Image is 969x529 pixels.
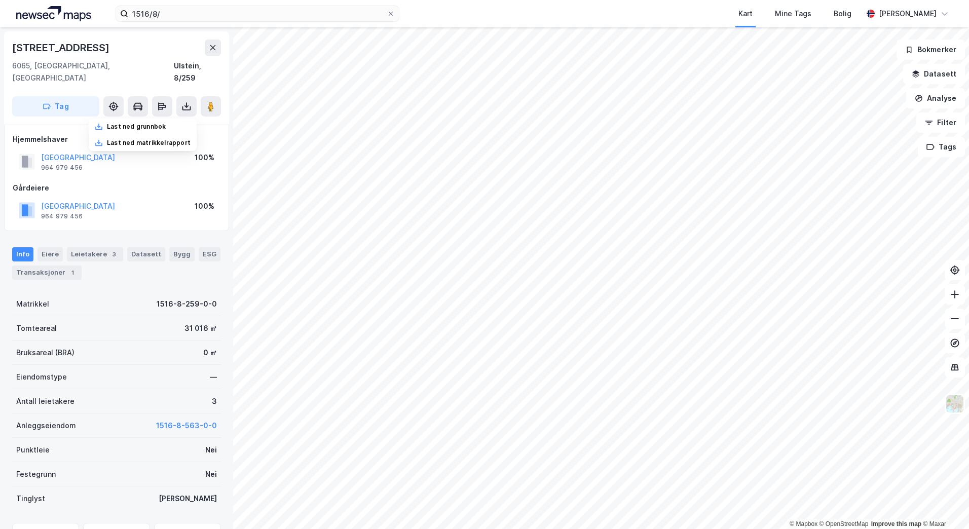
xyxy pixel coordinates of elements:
div: Ulstein, 8/259 [174,60,221,84]
div: Transaksjoner [12,266,82,280]
div: 100% [195,200,214,212]
div: Tinglyst [16,493,45,505]
button: Bokmerker [897,40,965,60]
div: Mine Tags [775,8,811,20]
div: Last ned grunnbok [107,123,166,131]
div: Eiendomstype [16,371,67,383]
div: Matrikkel [16,298,49,310]
div: Leietakere [67,247,123,261]
div: Anleggseiendom [16,420,76,432]
div: Kontrollprogram for chat [918,480,969,529]
div: Festegrunn [16,468,56,480]
div: Eiere [38,247,63,261]
div: 0 ㎡ [203,347,217,359]
div: Nei [205,468,217,480]
a: Improve this map [871,520,921,527]
div: 3 [212,395,217,407]
div: [PERSON_NAME] [159,493,217,505]
div: 3 [109,249,119,259]
button: Tag [12,96,99,117]
button: Tags [918,137,965,157]
div: Kart [738,8,753,20]
div: 1516-8-259-0-0 [157,298,217,310]
div: 1 [67,268,78,278]
div: — [210,371,217,383]
div: 6065, [GEOGRAPHIC_DATA], [GEOGRAPHIC_DATA] [12,60,174,84]
div: 964 979 456 [41,212,83,220]
div: Hjemmelshaver [13,133,220,145]
img: Z [945,394,964,413]
button: 1516-8-563-0-0 [156,420,217,432]
div: Bolig [834,8,851,20]
div: Datasett [127,247,165,261]
button: Filter [916,112,965,133]
div: Bruksareal (BRA) [16,347,74,359]
div: Antall leietakere [16,395,74,407]
div: [PERSON_NAME] [879,8,937,20]
div: Bygg [169,247,195,261]
input: Søk på adresse, matrikkel, gårdeiere, leietakere eller personer [128,6,387,21]
div: 31 016 ㎡ [184,322,217,334]
div: Tomteareal [16,322,57,334]
button: Datasett [903,64,965,84]
iframe: Chat Widget [918,480,969,529]
div: [STREET_ADDRESS] [12,40,111,56]
div: ESG [199,247,220,261]
button: Analyse [906,88,965,108]
a: Mapbox [790,520,817,527]
a: OpenStreetMap [819,520,869,527]
div: 964 979 456 [41,164,83,172]
div: Last ned matrikkelrapport [107,139,191,147]
img: logo.a4113a55bc3d86da70a041830d287a7e.svg [16,6,91,21]
div: Punktleie [16,444,50,456]
div: Info [12,247,33,261]
div: Gårdeiere [13,182,220,194]
div: 100% [195,152,214,164]
div: Nei [205,444,217,456]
